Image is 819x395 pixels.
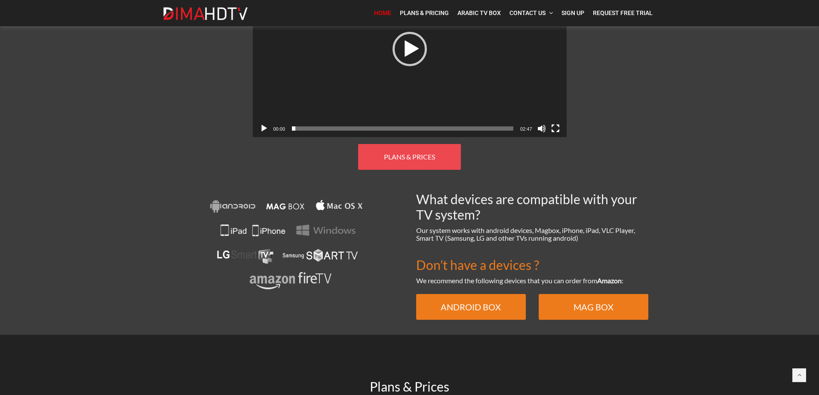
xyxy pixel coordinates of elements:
button: Fullscreen [551,124,560,133]
span: PLANS & PRICES [384,153,435,161]
span: Sign Up [561,9,584,16]
span: Time Slider [292,126,513,131]
span: We recommend the following devices that you can order from : [416,276,623,285]
a: Plans & Pricing [396,4,453,22]
button: Mute [537,124,546,133]
span: Plans & Pricing [400,9,449,16]
span: Our system works with android devices, Magbox, iPhone, iPad, VLC Player, Smart TV (Samsung, LG an... [416,226,635,242]
span: Home [374,9,391,16]
span: Plans & Prices [370,379,449,394]
span: 02:47 [520,126,532,132]
div: Play [393,32,427,66]
a: Request Free Trial [589,4,657,22]
span: What devices are compatible with your TV system? [416,191,637,222]
span: Don’t have a devices ? [416,257,539,273]
span: 00:00 [273,126,285,132]
span: ANDROID BOX [441,302,501,312]
a: Sign Up [557,4,589,22]
img: Dima HDTV [163,7,248,21]
a: Home [370,4,396,22]
a: Contact Us [505,4,557,22]
a: PLANS & PRICES [358,144,461,170]
a: ANDROID BOX [416,294,526,320]
a: Back to top [792,368,806,382]
span: Request Free Trial [593,9,653,16]
span: Arabic TV Box [457,9,501,16]
span: Contact Us [509,9,546,16]
button: Play [260,124,268,133]
span: MAG BOX [574,302,613,312]
a: MAG BOX [539,294,648,320]
a: Arabic TV Box [453,4,505,22]
strong: Amazon [597,276,622,285]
